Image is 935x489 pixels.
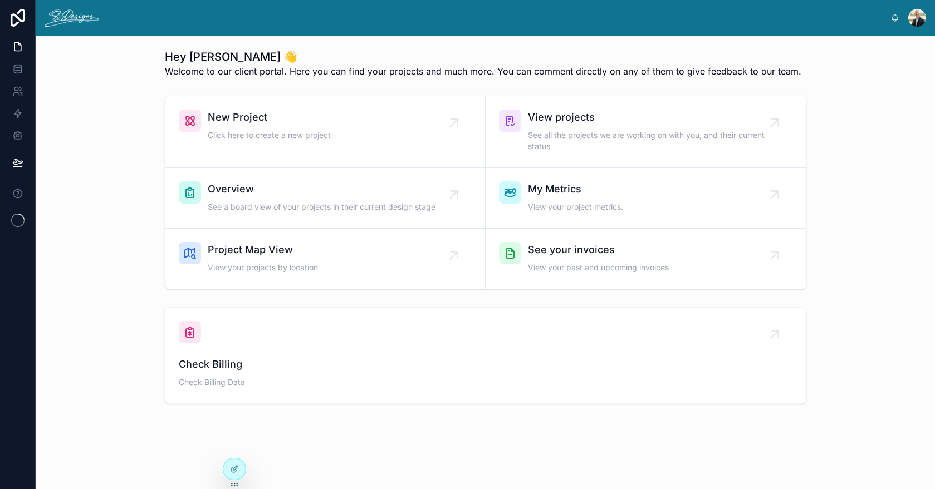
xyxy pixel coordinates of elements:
[208,201,435,213] span: See a board view of your projects in their current design stage
[528,242,669,258] span: See your invoices
[165,308,806,403] a: Check BillingCheck Billing Data
[165,229,486,289] a: Project Map ViewView your projects by location
[165,49,801,65] h1: Hey [PERSON_NAME] 👋
[528,110,775,125] span: View projects
[486,96,806,168] a: View projectsSee all the projects we are working on with you, and their current status
[165,65,801,78] span: Welcome to our client portal. Here you can find your projects and much more. You can comment dire...
[165,96,486,168] a: New ProjectClick here to create a new project
[179,357,792,372] span: Check Billing
[528,181,623,197] span: My Metrics
[528,262,669,273] span: View your past and upcoming invoices
[108,16,890,20] div: scrollable content
[208,262,318,273] span: View your projects by location
[528,201,623,213] span: View your project metrics.
[208,110,331,125] span: New Project
[179,377,792,388] span: Check Billing Data
[208,181,435,197] span: Overview
[208,242,318,258] span: Project Map View
[45,9,99,27] img: App logo
[528,130,775,152] span: See all the projects we are working on with you, and their current status
[486,229,806,289] a: See your invoicesView your past and upcoming invoices
[165,168,486,229] a: OverviewSee a board view of your projects in their current design stage
[486,168,806,229] a: My MetricsView your project metrics.
[208,130,331,141] span: Click here to create a new project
